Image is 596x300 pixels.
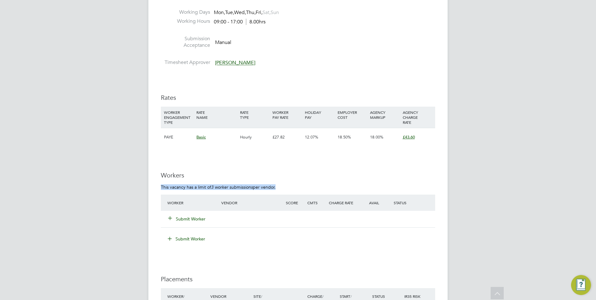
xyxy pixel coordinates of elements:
div: Charge Rate [327,197,360,208]
button: Engage Resource Center [571,275,591,295]
span: 12.07% [305,134,318,140]
h3: Rates [161,94,435,102]
span: [PERSON_NAME] [215,60,255,66]
label: Working Days [161,9,210,16]
button: Submit Worker [168,216,206,222]
div: Score [284,197,306,208]
div: AGENCY CHARGE RATE [401,107,434,128]
h3: Placements [161,275,435,283]
div: Cmts [306,197,327,208]
div: Worker [166,197,220,208]
span: Fri, [256,9,262,16]
label: Timesheet Approver [161,59,210,66]
div: Vendor [220,197,284,208]
p: This vacancy has a limit of per vendor. [161,184,435,190]
div: 09:00 - 17:00 [214,19,266,25]
span: Sat, [262,9,271,16]
h3: Workers [161,171,435,179]
div: WORKER ENGAGEMENT TYPE [162,107,195,128]
label: Submission Acceptance [161,36,210,49]
button: Submit Worker [163,234,210,244]
label: Working Hours [161,18,210,25]
span: 8.00hrs [246,19,266,25]
div: Avail [360,197,392,208]
span: 18.00% [370,134,383,140]
span: Tue, [225,9,234,16]
span: Wed, [234,9,246,16]
span: £43.60 [403,134,415,140]
div: Status [392,197,435,208]
span: Manual [215,39,231,46]
div: WORKER PAY RATE [271,107,303,123]
div: Hourly [238,128,271,146]
span: Mon, [214,9,225,16]
span: Sun [271,9,279,16]
div: RATE NAME [195,107,238,123]
div: PAYE [162,128,195,146]
div: £27.82 [271,128,303,146]
span: 18.50% [338,134,351,140]
span: Basic [196,134,206,140]
div: RATE TYPE [238,107,271,123]
div: HOLIDAY PAY [303,107,336,123]
div: EMPLOYER COST [336,107,368,123]
em: 3 worker submissions [211,184,253,190]
div: AGENCY MARKUP [368,107,401,123]
span: Thu, [246,9,256,16]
